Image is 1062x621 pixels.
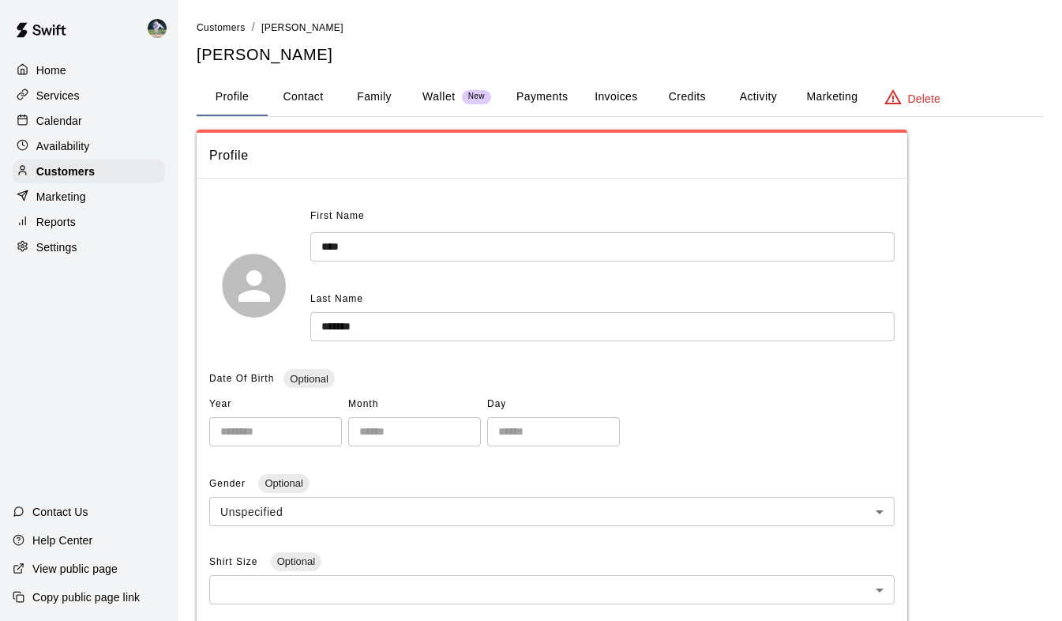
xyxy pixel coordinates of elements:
[13,134,165,158] a: Availability
[462,92,491,102] span: New
[651,78,722,116] button: Credits
[268,78,339,116] button: Contact
[197,78,1043,116] div: basic tabs example
[36,214,76,230] p: Reports
[148,19,167,38] img: Chad Bell
[36,164,95,179] p: Customers
[36,113,82,129] p: Calendar
[36,239,77,255] p: Settings
[794,78,870,116] button: Marketing
[422,88,456,105] p: Wallet
[487,392,620,417] span: Day
[252,19,255,36] li: /
[13,235,165,259] a: Settings
[722,78,794,116] button: Activity
[209,145,895,166] span: Profile
[271,555,321,567] span: Optional
[504,78,580,116] button: Payments
[13,210,165,234] a: Reports
[32,533,92,548] p: Help Center
[36,88,80,103] p: Services
[348,392,481,417] span: Month
[13,58,165,82] a: Home
[32,504,88,520] p: Contact Us
[209,373,274,384] span: Date Of Birth
[197,44,1043,66] h5: [PERSON_NAME]
[580,78,651,116] button: Invoices
[32,561,118,577] p: View public page
[209,556,261,567] span: Shirt Size
[283,373,334,385] span: Optional
[258,477,309,489] span: Optional
[13,185,165,209] a: Marketing
[13,160,165,183] a: Customers
[197,78,268,116] button: Profile
[32,589,140,605] p: Copy public page link
[908,91,940,107] p: Delete
[197,22,246,33] span: Customers
[209,478,249,489] span: Gender
[197,19,1043,36] nav: breadcrumb
[13,84,165,107] a: Services
[144,13,178,44] div: Chad Bell
[197,21,246,33] a: Customers
[261,22,343,33] span: [PERSON_NAME]
[36,62,66,78] p: Home
[310,204,365,229] span: First Name
[209,392,342,417] span: Year
[310,293,363,304] span: Last Name
[36,189,86,205] p: Marketing
[339,78,410,116] button: Family
[13,109,165,133] a: Calendar
[209,497,895,526] div: Unspecified
[36,138,90,154] p: Availability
